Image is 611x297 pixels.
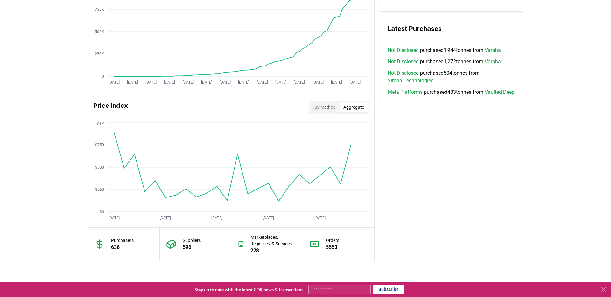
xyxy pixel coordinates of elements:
span: purchased 433 tonnes from [388,88,515,96]
tspan: [DATE] [313,80,324,85]
tspan: 500K [95,30,104,34]
a: Varaha [485,58,501,66]
h3: Latest Purchases [388,24,515,33]
a: Vaulted Deep [485,88,515,96]
tspan: [DATE] [127,80,138,85]
p: Orders [326,237,339,244]
tspan: [DATE] [145,80,157,85]
tspan: $1K [97,122,104,126]
a: Not Disclosed [388,46,419,54]
tspan: [DATE] [257,80,268,85]
tspan: [DATE] [294,80,305,85]
tspan: [DATE] [314,216,326,220]
tspan: [DATE] [220,80,231,85]
p: Purchasers [111,237,134,244]
tspan: [DATE] [331,80,342,85]
tspan: [DATE] [109,80,120,85]
tspan: [DATE] [201,80,212,85]
tspan: [DATE] [164,80,175,85]
tspan: 250K [95,52,104,56]
span: purchased 1,944 tonnes from [388,46,501,54]
p: Marketplaces, Registries, & Services [250,234,296,247]
tspan: $0 [100,210,104,214]
tspan: $250 [95,187,104,192]
a: Not Disclosed [388,58,419,66]
a: Not Disclosed [388,69,419,77]
h3: Price Index [93,101,128,114]
span: purchased 1,272 tonnes from [388,58,501,66]
tspan: [DATE] [183,80,194,85]
p: 596 [183,244,201,251]
span: purchased 504 tonnes from [388,69,515,85]
button: Aggregate [340,102,368,112]
button: By Method [311,102,340,112]
tspan: [DATE] [211,216,222,220]
tspan: $750 [95,143,104,147]
tspan: $500 [95,165,104,169]
tspan: [DATE] [109,216,120,220]
p: 5553 [326,244,339,251]
a: Meta Platforms [388,88,423,96]
tspan: [DATE] [349,80,361,85]
p: Suppliers [183,237,201,244]
a: Varaha [485,46,501,54]
tspan: 750K [95,7,104,12]
tspan: [DATE] [160,216,171,220]
p: 228 [250,247,296,254]
tspan: [DATE] [275,80,286,85]
tspan: [DATE] [263,216,274,220]
tspan: [DATE] [238,80,249,85]
a: Sirona Technologies [388,77,433,85]
tspan: 0 [102,74,104,79]
p: 636 [111,244,134,251]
